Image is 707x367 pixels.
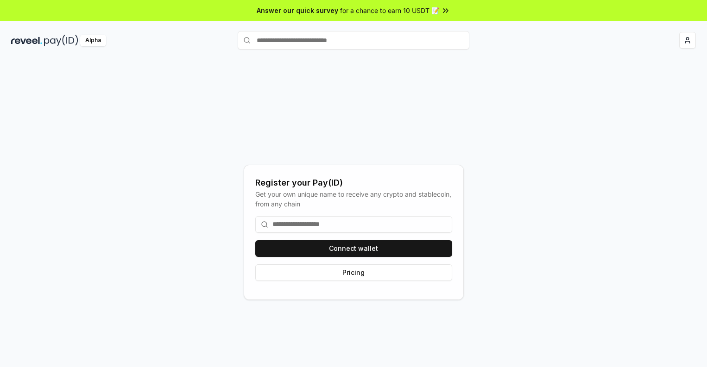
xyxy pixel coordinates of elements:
div: Register your Pay(ID) [255,176,452,189]
span: Answer our quick survey [257,6,338,15]
div: Alpha [80,35,106,46]
button: Connect wallet [255,240,452,257]
button: Pricing [255,264,452,281]
div: Get your own unique name to receive any crypto and stablecoin, from any chain [255,189,452,209]
img: reveel_dark [11,35,42,46]
span: for a chance to earn 10 USDT 📝 [340,6,439,15]
img: pay_id [44,35,78,46]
